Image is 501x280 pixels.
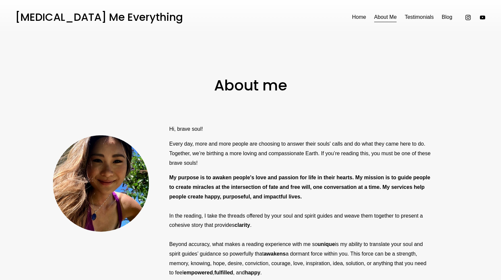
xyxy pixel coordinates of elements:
a: YouTube [479,14,486,21]
p: In the reading, I take the threads offered by your soul and spirit guides and weave them together... [169,173,431,278]
a: Home [352,12,366,23]
strong: clarity [235,222,250,228]
strong: happy [245,270,260,275]
a: About Me [374,12,397,23]
strong: unique [318,241,335,247]
p: Every day, more and more people are choosing to answer their souls' calls and do what they came h... [169,139,431,168]
a: Instagram [465,14,471,21]
strong: empowered [183,270,213,275]
a: [MEDICAL_DATA] Me Everything [15,10,183,24]
a: Testimonials [405,12,434,23]
p: Hi, brave soul! [169,124,431,134]
strong: awakens [264,251,286,257]
strong: fulfilled [214,270,233,275]
h2: About me [186,76,315,95]
a: Blog [442,12,452,23]
strong: My purpose is to awaken people's love and passion for life in their hearts. My mission is to guid... [169,175,432,199]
